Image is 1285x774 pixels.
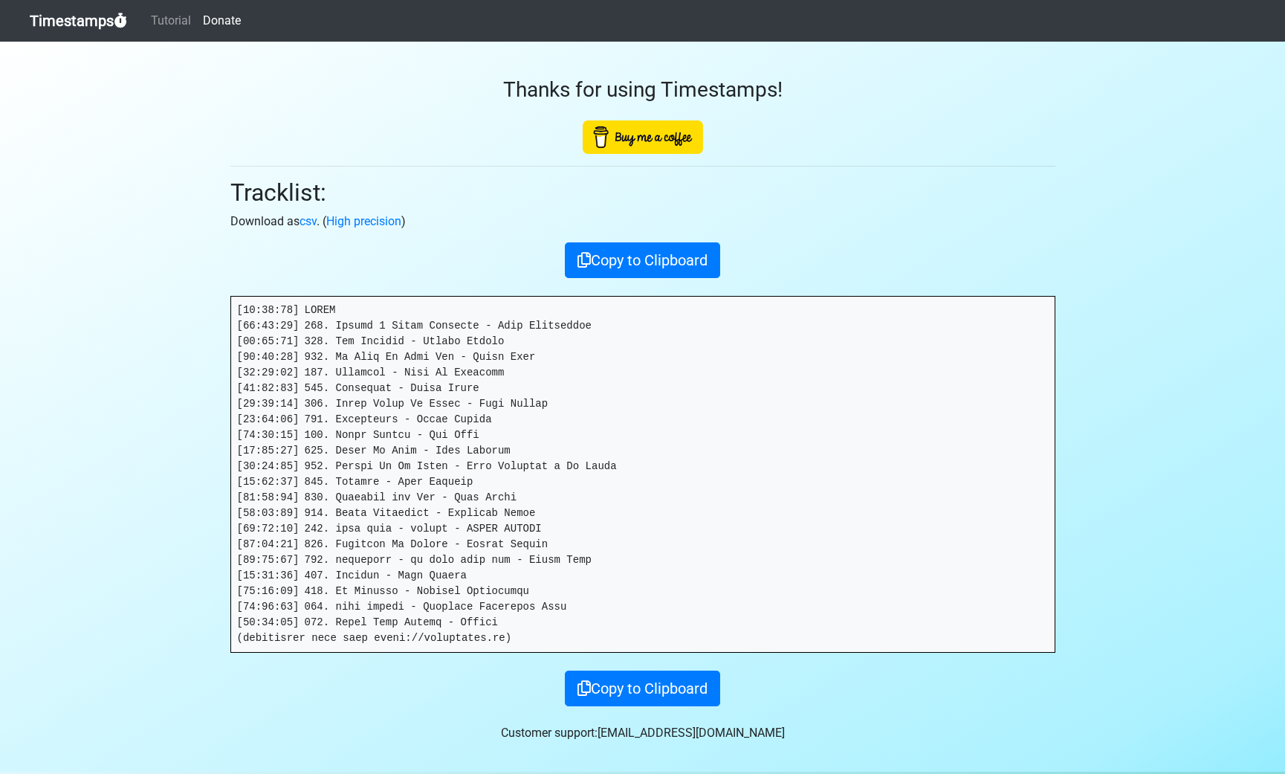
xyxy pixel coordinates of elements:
a: Tutorial [145,6,197,36]
h2: Tracklist: [230,178,1055,207]
a: Donate [197,6,247,36]
h3: Thanks for using Timestamps! [230,77,1055,103]
pre: [10:38:78] LOREM [66:43:29] 268. Ipsumd 1 Sitam Consecte - Adip Elitseddoe [00:65:71] 328. Tem In... [231,297,1055,652]
a: csv [300,214,317,228]
p: Download as . ( ) [230,213,1055,230]
button: Copy to Clipboard [565,242,720,278]
button: Copy to Clipboard [565,671,720,706]
a: High precision [326,214,401,228]
a: Timestamps [30,6,127,36]
img: Buy Me A Coffee [583,120,703,154]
